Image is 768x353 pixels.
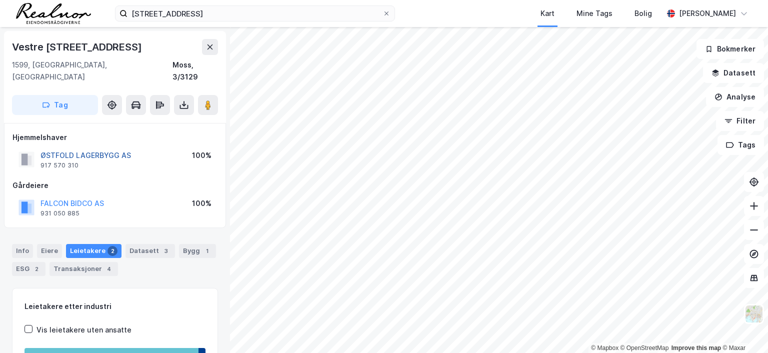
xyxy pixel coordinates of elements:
div: 100% [192,197,211,209]
button: Datasett [703,63,764,83]
div: Bygg [179,244,216,258]
button: Bokmerker [696,39,764,59]
div: Vestre [STREET_ADDRESS] [12,39,143,55]
div: Bolig [634,7,652,19]
img: Z [744,304,763,323]
button: Analyse [706,87,764,107]
div: 2 [107,246,117,256]
div: 931 050 885 [40,209,79,217]
div: Hjemmelshaver [12,131,217,143]
div: Kontrollprogram for chat [718,305,768,353]
a: Improve this map [671,344,721,351]
div: 3 [161,246,171,256]
div: 1 [202,246,212,256]
div: Moss, 3/3129 [172,59,218,83]
div: Kart [540,7,554,19]
div: ESG [12,262,45,276]
iframe: Chat Widget [718,305,768,353]
div: 917 570 310 [40,161,78,169]
div: Mine Tags [576,7,612,19]
div: 100% [192,149,211,161]
div: 2 [31,264,41,274]
div: Datasett [125,244,175,258]
div: Leietakere etter industri [24,300,205,312]
div: Transaksjoner [49,262,118,276]
div: 1599, [GEOGRAPHIC_DATA], [GEOGRAPHIC_DATA] [12,59,172,83]
button: Tags [717,135,764,155]
div: Leietakere [66,244,121,258]
button: Tag [12,95,98,115]
a: Mapbox [591,344,618,351]
div: [PERSON_NAME] [679,7,736,19]
div: Info [12,244,33,258]
div: 4 [104,264,114,274]
a: OpenStreetMap [620,344,669,351]
div: Eiere [37,244,62,258]
input: Søk på adresse, matrikkel, gårdeiere, leietakere eller personer [127,6,382,21]
div: Gårdeiere [12,179,217,191]
img: realnor-logo.934646d98de889bb5806.png [16,3,91,24]
button: Filter [716,111,764,131]
div: Vis leietakere uten ansatte [36,324,131,336]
